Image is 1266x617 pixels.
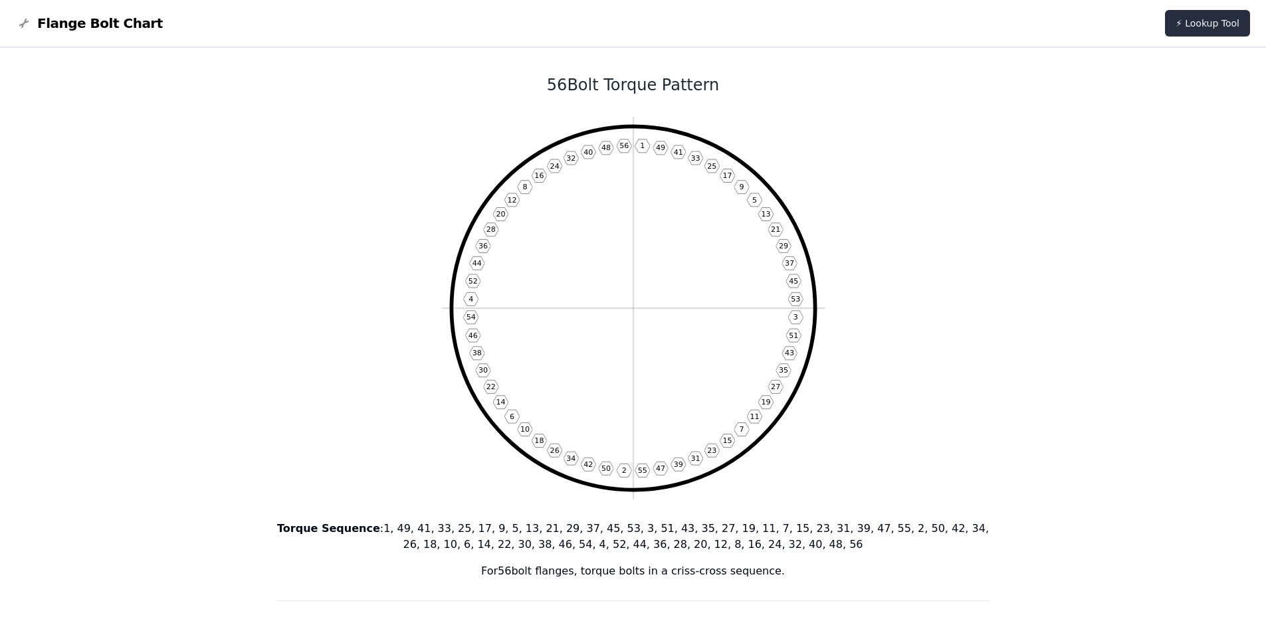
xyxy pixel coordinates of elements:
text: 32 [566,154,576,163]
text: 28 [486,225,495,234]
text: 14 [496,398,505,406]
text: 27 [771,383,780,391]
text: 50 [601,464,610,473]
text: 31 [690,454,700,463]
text: 55 [637,466,647,475]
b: Torque Sequence [277,522,380,535]
text: 33 [690,154,700,163]
text: 44 [472,259,481,268]
a: Flange Bolt Chart LogoFlange Bolt Chart [16,14,163,33]
text: 24 [550,162,559,171]
text: 34 [566,454,576,463]
text: 41 [673,148,683,157]
text: 2 [621,466,626,475]
text: 35 [779,366,788,375]
text: 11 [750,412,759,421]
a: ⚡ Lookup Tool [1165,10,1250,37]
text: 5 [752,196,756,205]
text: 30 [478,366,487,375]
text: 46 [468,331,477,340]
text: 54 [466,313,475,321]
img: Flange Bolt Chart Logo [16,15,32,31]
text: 12 [507,196,516,205]
text: 13 [761,210,770,219]
text: 38 [472,349,481,357]
p: : 1, 49, 41, 33, 25, 17, 9, 5, 13, 21, 29, 37, 45, 53, 3, 51, 43, 35, 27, 19, 11, 7, 15, 23, 31, ... [276,521,990,553]
text: 16 [534,171,544,180]
text: 22 [486,383,495,391]
text: 39 [673,460,683,469]
text: 10 [520,425,529,434]
text: 8 [522,183,527,191]
text: 6 [510,412,514,421]
text: 48 [601,143,610,152]
text: 20 [496,210,505,219]
text: 47 [655,464,665,473]
text: 45 [789,277,798,286]
text: 26 [550,446,559,455]
text: 36 [478,242,487,250]
h1: 56 Bolt Torque Pattern [276,74,990,96]
text: 4 [469,295,473,304]
text: 53 [791,295,800,304]
text: 56 [619,141,629,150]
text: 49 [655,143,665,152]
text: 29 [779,242,788,250]
text: 52 [468,277,477,286]
text: 51 [789,331,798,340]
p: For 56 bolt flanges, torque bolts in a criss-cross sequence. [276,563,990,579]
text: 23 [707,446,716,455]
text: 17 [722,171,732,180]
text: 43 [785,349,794,357]
text: 21 [771,225,780,234]
text: 3 [793,313,797,321]
text: 25 [707,162,716,171]
text: 42 [583,460,593,469]
text: 9 [739,183,744,191]
text: 15 [722,436,732,445]
text: 37 [785,259,794,268]
text: 40 [583,148,593,157]
span: Flange Bolt Chart [37,14,163,33]
text: 1 [640,141,645,150]
text: 19 [761,398,770,406]
text: 7 [739,425,744,434]
text: 18 [534,436,544,445]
